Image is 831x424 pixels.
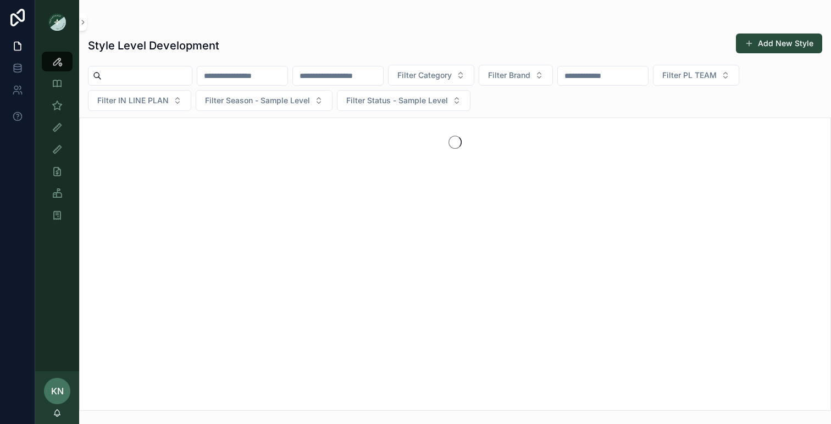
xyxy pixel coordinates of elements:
h1: Style Level Development [88,38,219,53]
button: Select Button [388,65,474,86]
span: Filter Status - Sample Level [346,95,448,106]
span: KN [51,384,64,398]
button: Select Button [337,90,470,111]
span: Filter Category [397,70,452,81]
button: Select Button [479,65,553,86]
button: Add New Style [736,34,822,53]
div: scrollable content [35,44,79,239]
span: Filter IN LINE PLAN [97,95,169,106]
button: Select Button [196,90,333,111]
span: Filter PL TEAM [662,70,717,81]
button: Select Button [653,65,739,86]
button: Select Button [88,90,191,111]
img: App logo [48,13,66,31]
span: Filter Brand [488,70,530,81]
span: Filter Season - Sample Level [205,95,310,106]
